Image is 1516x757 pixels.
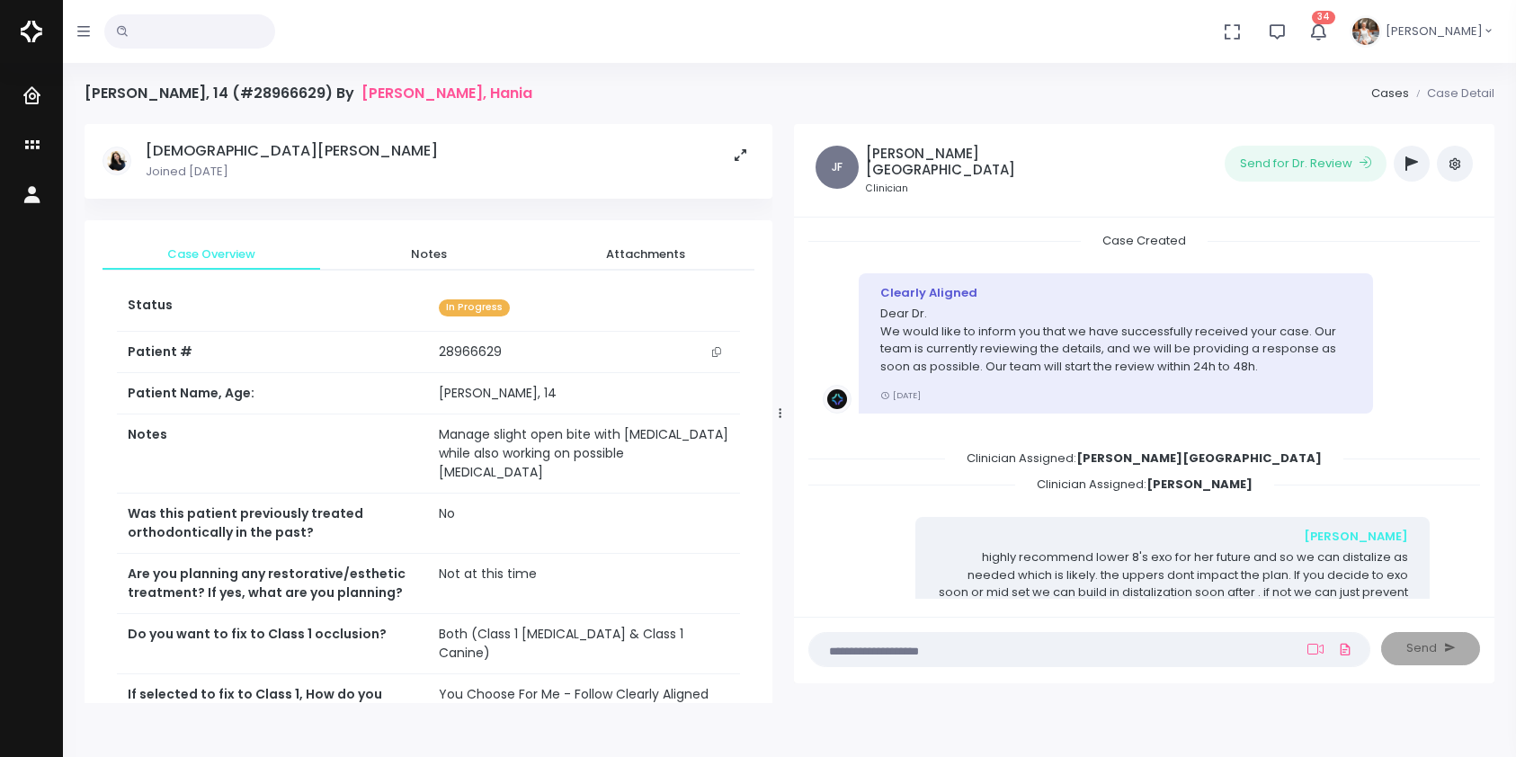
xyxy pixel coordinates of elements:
span: JF [816,146,859,189]
span: Attachments [551,245,740,263]
td: Not at this time [428,554,740,614]
span: Case Overview [117,245,306,263]
div: scrollable content [85,124,772,703]
p: highly recommend lower 8's exo for her future and so we can distalize as needed which is likely. ... [937,548,1408,619]
th: Was this patient previously treated orthodontically in the past? [117,494,428,554]
td: No [428,494,740,554]
a: [PERSON_NAME], Hania [361,85,532,102]
td: Manage slight open bite with [MEDICAL_DATA] while also working on possible [MEDICAL_DATA] [428,414,740,494]
h4: [PERSON_NAME], 14 (#28966629) By [85,85,532,102]
small: [DATE] [880,389,921,401]
span: Clinician Assigned: [945,444,1343,472]
p: Joined [DATE] [146,163,438,181]
span: 34 [1312,11,1335,24]
li: Case Detail [1409,85,1494,102]
b: [PERSON_NAME][GEOGRAPHIC_DATA] [1076,450,1322,467]
th: Patient Name, Age: [117,373,428,414]
th: Patient # [117,331,428,373]
span: Case Created [1081,227,1208,254]
th: Notes [117,414,428,494]
a: Add Loom Video [1304,642,1327,656]
div: [PERSON_NAME] [937,528,1408,546]
td: Both (Class 1 [MEDICAL_DATA] & Class 1 Canine) [428,614,740,674]
b: [PERSON_NAME] [1146,476,1253,493]
th: Are you planning any restorative/esthetic treatment? If yes, what are you planning? [117,554,428,614]
button: Send for Dr. Review [1225,146,1387,182]
p: Dear Dr. We would like to inform you that we have successfully received your case. Our team is cu... [880,305,1351,375]
a: Cases [1371,85,1409,102]
div: scrollable content [808,232,1480,599]
td: 28966629 [428,332,740,373]
span: Notes [334,245,523,263]
img: Logo Horizontal [21,13,42,50]
h5: [DEMOGRAPHIC_DATA][PERSON_NAME] [146,142,438,160]
span: [PERSON_NAME] [1386,22,1483,40]
small: Clinician [866,182,1021,196]
td: You Choose For Me - Follow Clearly Aligned Recommendations [428,674,740,735]
a: Add Files [1334,633,1356,665]
h5: [PERSON_NAME][GEOGRAPHIC_DATA] [866,146,1021,178]
th: Status [117,285,428,331]
th: Do you want to fix to Class 1 occlusion? [117,614,428,674]
img: Header Avatar [1350,15,1382,48]
th: If selected to fix to Class 1, How do you prefer to treat it? [117,674,428,735]
span: In Progress [439,299,510,316]
div: Clearly Aligned [880,284,1351,302]
td: [PERSON_NAME], 14 [428,373,740,414]
span: Clinician Assigned: [1015,470,1274,498]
